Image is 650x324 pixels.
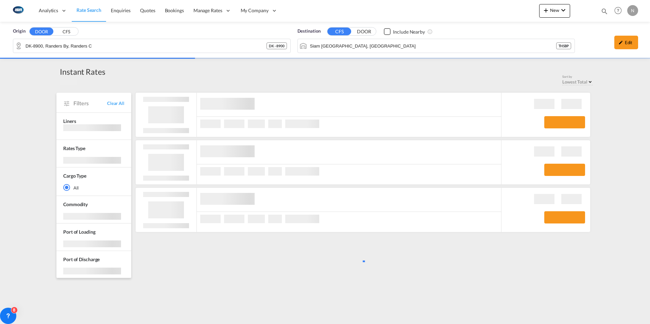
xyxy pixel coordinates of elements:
[539,4,570,18] button: icon-plus 400-fgNewicon-chevron-down
[298,39,575,53] md-input-container: Siam Bangkok Port, THSBP
[54,28,78,36] button: CFS
[76,7,101,13] span: Rate Search
[63,201,88,207] span: Commodity
[73,100,107,107] span: Filters
[13,28,25,35] span: Origin
[601,7,608,15] md-icon: icon-magnify
[393,29,425,35] div: Include Nearby
[63,256,100,262] span: Port of Discharge
[63,229,96,235] span: Port of Loading
[241,7,269,14] span: My Company
[542,6,550,14] md-icon: icon-plus 400-fg
[111,7,131,13] span: Enquiries
[297,28,321,35] span: Destination
[559,6,567,14] md-icon: icon-chevron-down
[384,28,425,35] md-checkbox: Checkbox No Ink
[310,41,556,51] input: Search by Port
[627,5,638,16] div: N
[601,7,608,18] div: icon-magnify
[63,118,76,124] span: Liners
[25,41,267,51] input: Search by Door
[562,77,594,85] md-select: Select: Lowest Total
[427,29,433,34] md-icon: Unchecked: Ignores neighbouring ports when fetching rates.Checked : Includes neighbouring ports w...
[556,42,571,49] div: THSBP
[63,184,124,191] md-radio-button: All
[618,40,623,45] md-icon: icon-pencil
[327,28,351,35] button: CFS
[612,5,627,17] div: Help
[107,100,124,106] span: Clear All
[39,7,58,14] span: Analytics
[562,75,594,79] div: Sort by
[614,36,638,49] div: icon-pencilEdit
[612,5,624,16] span: Help
[542,7,567,13] span: New
[140,7,155,13] span: Quotes
[30,28,53,35] button: DOOR
[193,7,222,14] span: Manage Rates
[63,173,86,179] div: Cargo Type
[352,28,376,36] button: DOOR
[269,43,284,48] span: DK - 8900
[10,3,25,18] img: 1aa151c0c08011ec8d6f413816f9a227.png
[13,39,290,53] md-input-container: DK-8900, Randers By, Randers C
[63,145,85,152] div: Rates Type
[562,79,587,85] span: Lowest Total
[165,7,184,13] span: Bookings
[60,66,105,77] div: Instant Rates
